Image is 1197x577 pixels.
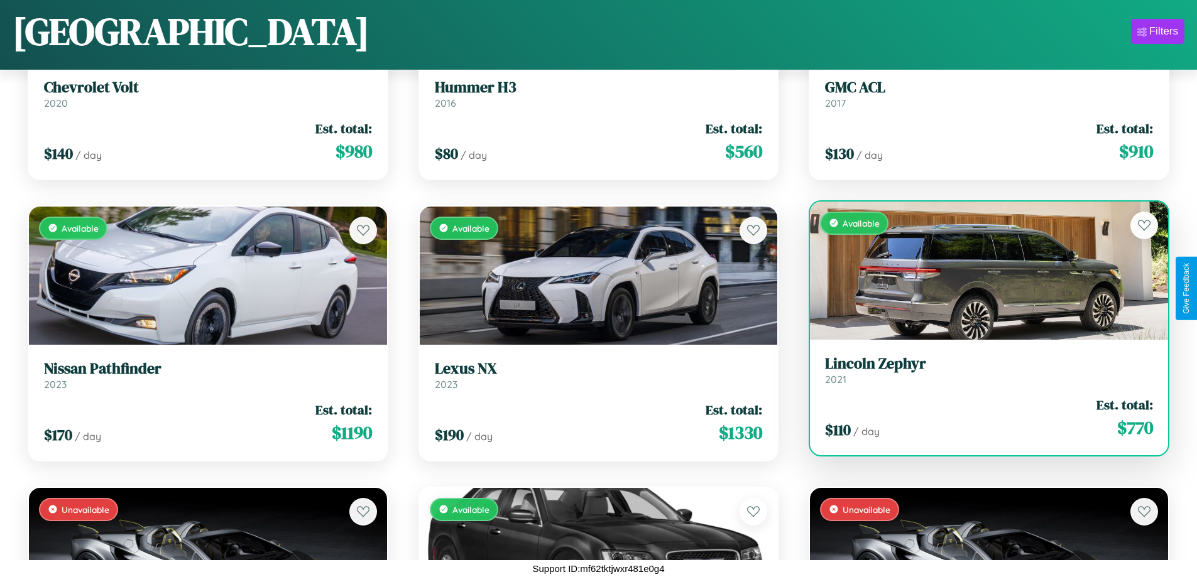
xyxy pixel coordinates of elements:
[435,97,456,109] span: 2016
[44,143,73,164] span: $ 140
[435,424,464,445] span: $ 190
[1131,19,1184,44] button: Filters
[466,430,493,443] span: / day
[44,78,372,97] h3: Chevrolet Volt
[1119,139,1153,164] span: $ 910
[44,360,372,378] h3: Nissan Pathfinder
[843,218,880,229] span: Available
[44,360,372,391] a: Nissan Pathfinder2023
[856,149,883,161] span: / day
[452,223,489,234] span: Available
[44,378,67,391] span: 2023
[44,97,68,109] span: 2020
[44,78,372,109] a: Chevrolet Volt2020
[435,143,458,164] span: $ 80
[62,504,109,515] span: Unavailable
[435,360,763,378] h3: Lexus NX
[435,378,457,391] span: 2023
[825,78,1153,109] a: GMC ACL2017
[843,504,890,515] span: Unavailable
[825,355,1153,386] a: Lincoln Zephyr2021
[1117,415,1153,440] span: $ 770
[532,560,664,577] p: Support ID: mf62tktjwxr481e0g4
[75,430,101,443] span: / day
[825,143,854,164] span: $ 130
[435,78,763,109] a: Hummer H32016
[336,139,372,164] span: $ 980
[1096,396,1153,414] span: Est. total:
[1149,25,1178,38] div: Filters
[75,149,102,161] span: / day
[719,420,762,445] span: $ 1330
[315,119,372,138] span: Est. total:
[62,223,99,234] span: Available
[825,419,851,440] span: $ 110
[13,6,369,57] h1: [GEOGRAPHIC_DATA]
[452,504,489,515] span: Available
[825,373,846,386] span: 2021
[435,78,763,97] h3: Hummer H3
[435,360,763,391] a: Lexus NX2023
[825,355,1153,373] h3: Lincoln Zephyr
[706,401,762,419] span: Est. total:
[725,139,762,164] span: $ 560
[1096,119,1153,138] span: Est. total:
[332,420,372,445] span: $ 1190
[1182,263,1191,314] div: Give Feedback
[706,119,762,138] span: Est. total:
[853,425,880,438] span: / day
[461,149,487,161] span: / day
[825,97,846,109] span: 2017
[315,401,372,419] span: Est. total:
[825,78,1153,97] h3: GMC ACL
[44,424,72,445] span: $ 170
